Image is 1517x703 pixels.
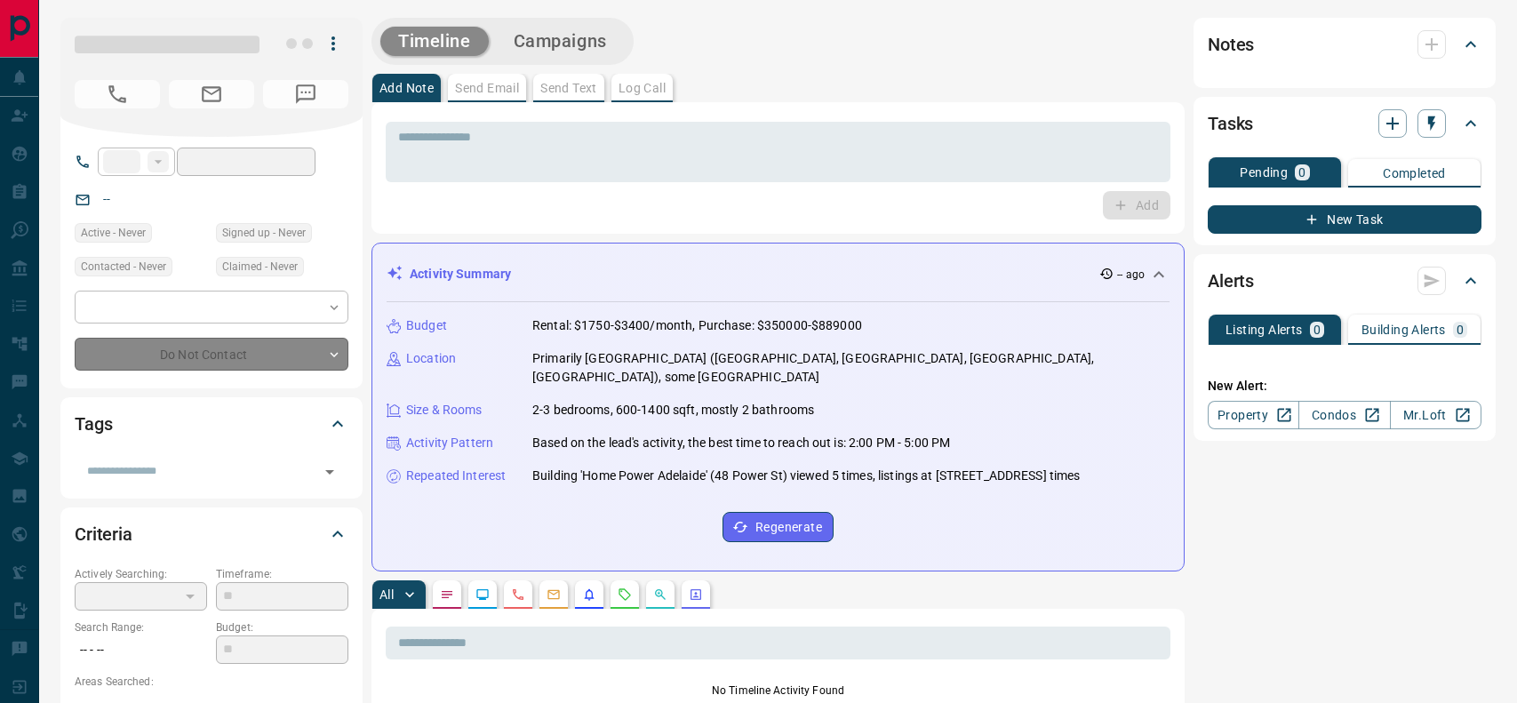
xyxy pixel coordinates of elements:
p: Budget [406,316,447,335]
a: -- [103,192,110,206]
span: Signed up - Never [222,224,306,242]
p: Actively Searching: [75,566,207,582]
svg: Notes [440,587,454,602]
a: Property [1208,401,1299,429]
p: Building Alerts [1361,324,1446,336]
p: Timeframe: [216,566,348,582]
p: Location [406,349,456,368]
p: Repeated Interest [406,467,506,485]
p: All [379,588,394,601]
p: Building 'Home Power Adelaide' (48 Power St) viewed 5 times, listings at [STREET_ADDRESS] times [532,467,1080,485]
p: Primarily [GEOGRAPHIC_DATA] ([GEOGRAPHIC_DATA], [GEOGRAPHIC_DATA], [GEOGRAPHIC_DATA], [GEOGRAPHIC... [532,349,1170,387]
h2: Notes [1208,30,1254,59]
div: Tags [75,403,348,445]
svg: Agent Actions [689,587,703,602]
button: New Task [1208,205,1481,234]
button: Regenerate [723,512,834,542]
p: Completed [1383,167,1446,180]
button: Timeline [380,27,489,56]
span: No Email [169,80,254,108]
div: Tasks [1208,102,1481,145]
a: Condos [1298,401,1390,429]
span: Contacted - Never [81,258,166,276]
svg: Calls [511,587,525,602]
p: Search Range: [75,619,207,635]
p: Listing Alerts [1226,324,1303,336]
p: 0 [1457,324,1464,336]
svg: Requests [618,587,632,602]
p: 0 [1298,166,1305,179]
p: 0 [1313,324,1321,336]
a: Mr.Loft [1390,401,1481,429]
div: Alerts [1208,260,1481,302]
span: Active - Never [81,224,146,242]
h2: Alerts [1208,267,1254,295]
svg: Listing Alerts [582,587,596,602]
h2: Tags [75,410,112,438]
div: Notes [1208,23,1481,66]
div: Do Not Contact [75,338,348,371]
svg: Emails [547,587,561,602]
p: Activity Summary [410,265,511,284]
p: Size & Rooms [406,401,483,419]
p: Add Note [379,82,434,94]
p: -- - -- [75,635,207,665]
p: Based on the lead's activity, the best time to reach out is: 2:00 PM - 5:00 PM [532,434,950,452]
div: Criteria [75,513,348,555]
p: New Alert: [1208,377,1481,395]
p: Activity Pattern [406,434,493,452]
button: Open [317,459,342,484]
p: No Timeline Activity Found [386,683,1170,699]
p: Rental: $1750-$3400/month, Purchase: $350000-$889000 [532,316,862,335]
svg: Lead Browsing Activity [475,587,490,602]
svg: Opportunities [653,587,667,602]
div: Activity Summary-- ago [387,258,1170,291]
span: No Number [75,80,160,108]
h2: Criteria [75,520,132,548]
button: Campaigns [496,27,625,56]
h2: Tasks [1208,109,1253,138]
p: Pending [1240,166,1288,179]
p: 2-3 bedrooms, 600-1400 sqft, mostly 2 bathrooms [532,401,814,419]
p: -- ago [1117,267,1145,283]
p: Budget: [216,619,348,635]
span: No Number [263,80,348,108]
span: Claimed - Never [222,258,298,276]
p: Areas Searched: [75,674,348,690]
